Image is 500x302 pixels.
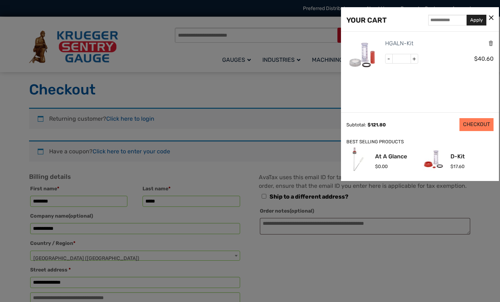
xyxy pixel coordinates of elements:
div: BEST SELLING PRODUCTS [346,138,494,146]
a: HGALN-Kit [385,39,413,48]
span: 121.80 [368,122,386,127]
span: $ [368,122,371,127]
a: Remove this item [488,40,494,47]
span: $ [474,55,478,62]
a: At A Glance [375,154,407,159]
span: 17.60 [450,164,464,169]
span: 40.60 [474,55,494,62]
div: YOUR CART [346,14,387,26]
span: $ [450,164,453,169]
span: 0.00 [375,164,388,169]
a: D-Kit [450,154,465,159]
img: D-Kit [422,148,445,171]
img: At A Glance [346,148,370,171]
img: HGALN-Kit [346,39,379,71]
span: $ [375,164,378,169]
button: Apply [467,15,486,25]
span: - [385,54,393,64]
a: CHECKOUT [459,118,494,131]
div: Subtotal: [346,122,366,127]
span: + [411,54,418,64]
